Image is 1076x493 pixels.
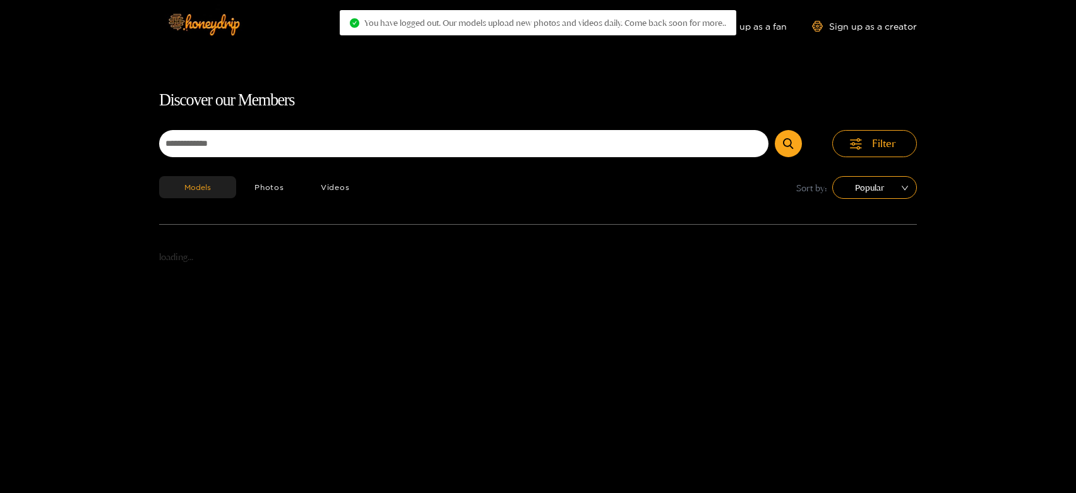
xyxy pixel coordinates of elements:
button: Submit Search [775,130,802,157]
span: Filter [872,136,896,151]
button: Models [159,176,236,198]
button: Photos [236,176,302,198]
button: Videos [302,176,368,198]
span: You have logged out. Our models upload new photos and videos daily. Come back soon for more.. [364,18,726,28]
h1: Discover our Members [159,87,917,114]
span: Popular [842,178,907,197]
button: Filter [832,130,917,157]
span: Sort by: [796,181,827,195]
span: check-circle [350,18,359,28]
p: loading... [159,250,917,264]
a: Sign up as a fan [700,21,787,32]
div: sort [832,176,917,199]
a: Sign up as a creator [812,21,917,32]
